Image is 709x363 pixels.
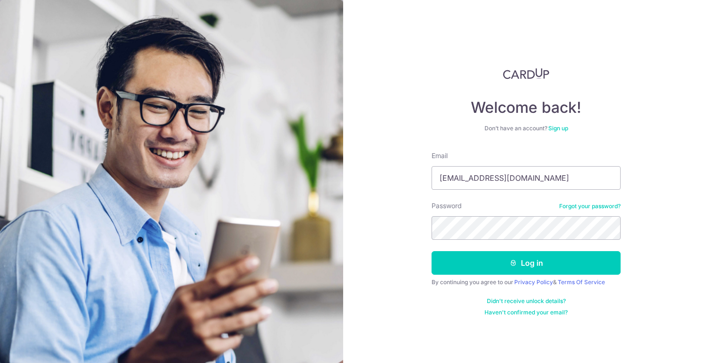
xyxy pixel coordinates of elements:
[432,279,621,286] div: By continuing you agree to our &
[548,125,568,132] a: Sign up
[432,125,621,132] div: Don’t have an account?
[432,98,621,117] h4: Welcome back!
[432,201,462,211] label: Password
[432,151,448,160] label: Email
[484,309,568,316] a: Haven't confirmed your email?
[558,279,605,286] a: Terms Of Service
[432,166,621,190] input: Enter your Email
[487,297,566,305] a: Didn't receive unlock details?
[503,68,549,79] img: CardUp Logo
[514,279,553,286] a: Privacy Policy
[559,203,621,210] a: Forgot your password?
[432,251,621,275] button: Log in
